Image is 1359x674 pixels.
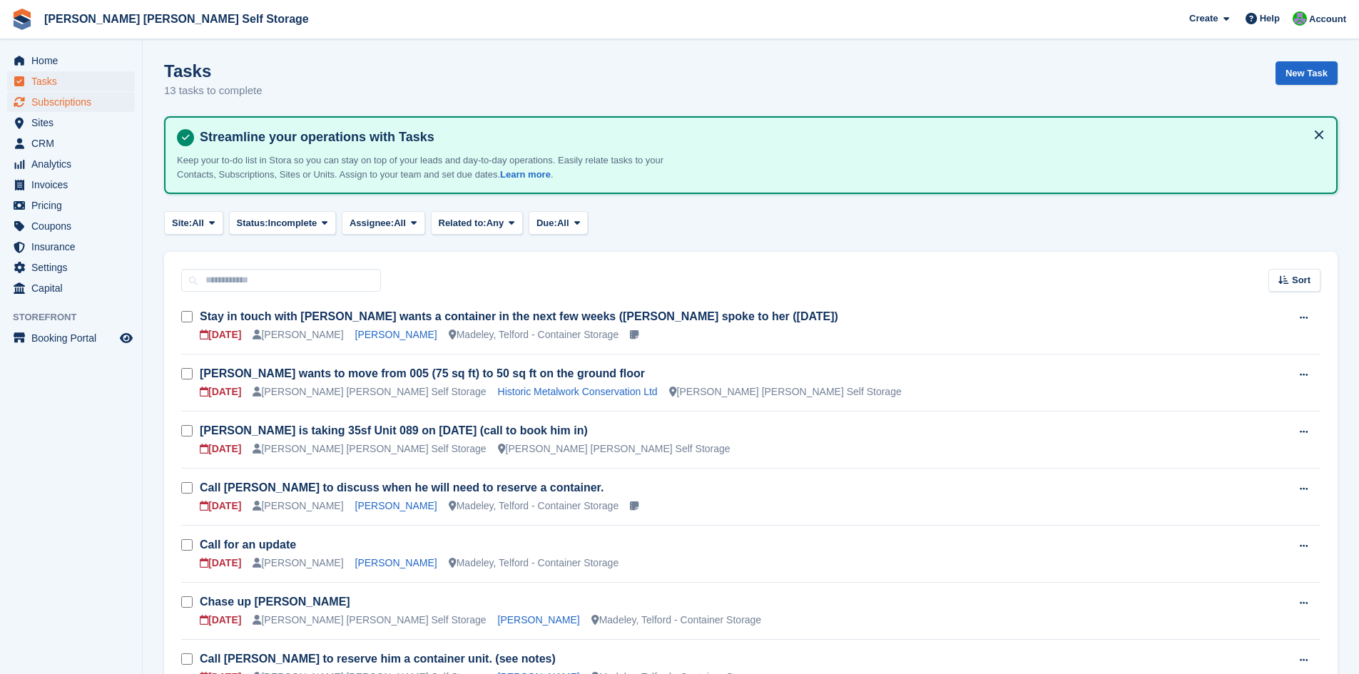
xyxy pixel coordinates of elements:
[200,538,296,551] a: Call for an update
[253,441,486,456] div: [PERSON_NAME] [PERSON_NAME] Self Storage
[253,499,343,514] div: [PERSON_NAME]
[7,175,135,195] a: menu
[177,153,676,181] p: Keep your to-do list in Stora so you can stay on top of your leads and day-to-day operations. Eas...
[31,237,117,257] span: Insurance
[164,61,263,81] h1: Tasks
[591,613,762,628] div: Madeley, Telford - Container Storage
[7,216,135,236] a: menu
[498,386,658,397] a: Historic Metalwork Conservation Ltd
[13,310,142,325] span: Storefront
[253,613,486,628] div: [PERSON_NAME] [PERSON_NAME] Self Storage
[31,195,117,215] span: Pricing
[200,556,241,571] div: [DATE]
[31,257,117,277] span: Settings
[200,481,604,494] a: Call [PERSON_NAME] to discuss when he will need to reserve a container.
[31,175,117,195] span: Invoices
[7,154,135,174] a: menu
[669,384,902,399] div: [PERSON_NAME] [PERSON_NAME] Self Storage
[11,9,33,30] img: stora-icon-8386f47178a22dfd0bd8f6a31ec36ba5ce8667c1dd55bd0f319d3a0aa187defe.svg
[229,211,336,235] button: Status: Incomplete
[200,310,838,322] a: Stay in touch with [PERSON_NAME] wants a container in the next few weeks ([PERSON_NAME] spoke to ...
[164,83,263,99] p: 13 tasks to complete
[7,257,135,277] a: menu
[342,211,425,235] button: Assignee: All
[355,557,437,568] a: [PERSON_NAME]
[200,327,241,342] div: [DATE]
[31,154,117,174] span: Analytics
[31,278,117,298] span: Capital
[529,211,588,235] button: Due: All
[31,71,117,91] span: Tasks
[172,216,192,230] span: Site:
[200,499,241,514] div: [DATE]
[7,71,135,91] a: menu
[31,216,117,236] span: Coupons
[7,195,135,215] a: menu
[192,216,204,230] span: All
[536,216,557,230] span: Due:
[7,133,135,153] a: menu
[200,424,588,436] a: [PERSON_NAME] is taking 35sf Unit 089 on [DATE] (call to book him in)
[31,51,117,71] span: Home
[1292,273,1310,287] span: Sort
[164,211,223,235] button: Site: All
[431,211,523,235] button: Related to: Any
[268,216,317,230] span: Incomplete
[200,653,556,665] a: Call [PERSON_NAME] to reserve him a container unit. (see notes)
[449,556,619,571] div: Madeley, Telford - Container Storage
[200,384,241,399] div: [DATE]
[7,328,135,348] a: menu
[31,92,117,112] span: Subscriptions
[500,169,551,180] a: Learn more
[1309,12,1346,26] span: Account
[1293,11,1307,26] img: Tom Spickernell
[31,133,117,153] span: CRM
[253,327,343,342] div: [PERSON_NAME]
[200,367,645,379] a: [PERSON_NAME] wants to move from 005 (75 sq ft) to 50 sq ft on the ground floor
[1189,11,1218,26] span: Create
[200,596,350,608] a: Chase up [PERSON_NAME]
[355,329,437,340] a: [PERSON_NAME]
[1260,11,1280,26] span: Help
[498,614,580,626] a: [PERSON_NAME]
[498,441,731,456] div: [PERSON_NAME] [PERSON_NAME] Self Storage
[237,216,268,230] span: Status:
[200,441,241,456] div: [DATE]
[355,500,437,511] a: [PERSON_NAME]
[7,278,135,298] a: menu
[253,384,486,399] div: [PERSON_NAME] [PERSON_NAME] Self Storage
[118,330,135,347] a: Preview store
[449,327,619,342] div: Madeley, Telford - Container Storage
[39,7,315,31] a: [PERSON_NAME] [PERSON_NAME] Self Storage
[394,216,406,230] span: All
[31,113,117,133] span: Sites
[200,613,241,628] div: [DATE]
[350,216,394,230] span: Assignee:
[7,237,135,257] a: menu
[1276,61,1338,85] a: New Task
[7,92,135,112] a: menu
[194,129,1325,145] h4: Streamline your operations with Tasks
[253,556,343,571] div: [PERSON_NAME]
[557,216,569,230] span: All
[487,216,504,230] span: Any
[7,51,135,71] a: menu
[7,113,135,133] a: menu
[31,328,117,348] span: Booking Portal
[449,499,619,514] div: Madeley, Telford - Container Storage
[439,216,487,230] span: Related to:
